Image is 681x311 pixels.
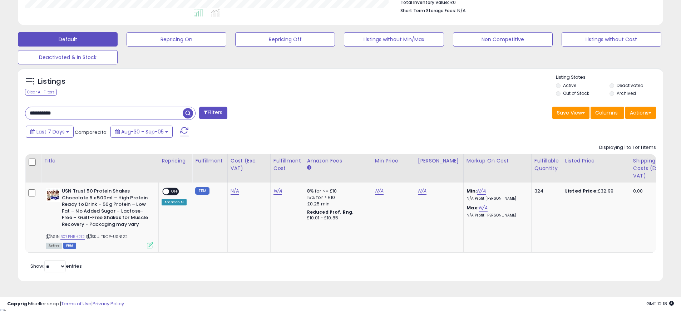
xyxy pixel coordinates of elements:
button: Non Competitive [453,32,553,47]
div: Fulfillment Cost [273,157,301,172]
a: N/A [479,204,487,212]
div: Shipping Costs (Exc. VAT) [633,157,670,180]
span: Aug-30 - Sep-05 [121,128,164,135]
span: 2025-09-13 12:18 GMT [646,300,674,307]
p: Listing States: [556,74,663,81]
a: N/A [375,188,384,195]
button: Filters [199,107,227,119]
b: Listed Price: [565,188,598,194]
span: Compared to: [75,129,108,136]
span: | SKU: TROP-USN122 [86,234,128,239]
div: Repricing [162,157,189,165]
div: Min Price [375,157,412,165]
span: Columns [595,109,618,116]
div: Listed Price [565,157,627,165]
small: Amazon Fees. [307,165,311,171]
button: Listings without Cost [562,32,661,47]
p: N/A Profit [PERSON_NAME] [467,196,526,201]
div: Fulfillment [195,157,224,165]
strong: Copyright [7,300,33,307]
button: Listings without Min/Max [344,32,444,47]
div: Fulfillable Quantity [534,157,559,172]
a: Terms of Use [61,300,92,307]
b: USN Trust 50 Protein Shakes Chocolate 6 x 500ml – High Protein Ready to Drink – 50g Protein – Low... [62,188,149,229]
div: 0.00 [633,188,667,194]
span: OFF [169,189,181,195]
span: All listings currently available for purchase on Amazon [46,243,62,249]
a: N/A [273,188,282,195]
div: £32.99 [565,188,625,194]
div: 324 [534,188,557,194]
b: Min: [467,188,477,194]
h5: Listings [38,77,65,87]
b: Reduced Prof. Rng. [307,209,354,215]
div: seller snap | | [7,301,124,307]
a: Privacy Policy [93,300,124,307]
img: 51i2fnsXcXL._SL40_.jpg [46,188,60,202]
div: £0.25 min [307,201,366,207]
button: Default [18,32,118,47]
div: Cost (Exc. VAT) [231,157,267,172]
button: Save View [552,107,589,119]
button: Actions [625,107,656,119]
div: [PERSON_NAME] [418,157,460,165]
span: Show: entries [30,263,82,269]
div: Amazon Fees [307,157,369,165]
span: N/A [457,7,466,14]
div: Displaying 1 to 1 of 1 items [599,144,656,151]
button: Deactivated & In Stock [18,50,118,64]
a: N/A [477,188,485,195]
div: Amazon AI [162,199,187,205]
a: N/A [231,188,239,195]
button: Repricing Off [235,32,335,47]
div: Clear All Filters [25,89,57,96]
span: FBM [63,243,76,249]
div: ASIN: [46,188,153,248]
b: Short Term Storage Fees: [400,8,456,14]
button: Columns [591,107,624,119]
button: Repricing On [127,32,226,47]
div: 15% for > £10 [307,194,366,201]
label: Archived [617,90,636,96]
button: Aug-30 - Sep-05 [110,126,173,138]
b: Max: [467,204,479,211]
label: Active [563,82,576,88]
p: N/A Profit [PERSON_NAME] [467,213,526,218]
label: Deactivated [617,82,643,88]
th: The percentage added to the cost of goods (COGS) that forms the calculator for Min & Max prices. [463,154,531,183]
a: B07PN5H212 [60,234,85,240]
div: Title [44,157,156,165]
a: N/A [418,188,426,195]
label: Out of Stock [563,90,589,96]
button: Last 7 Days [26,126,74,138]
div: Markup on Cost [467,157,528,165]
div: £10.01 - £10.85 [307,215,366,221]
div: 8% for <= £10 [307,188,366,194]
span: Last 7 Days [36,128,65,135]
small: FBM [195,187,209,195]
